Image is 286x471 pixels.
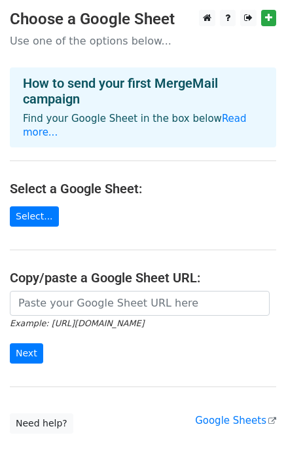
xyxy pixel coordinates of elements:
a: Select... [10,206,59,227]
small: Example: [URL][DOMAIN_NAME] [10,318,144,328]
p: Use one of the options below... [10,34,276,48]
input: Next [10,343,43,364]
a: Google Sheets [195,415,276,426]
p: Find your Google Sheet in the box below [23,112,263,140]
a: Read more... [23,113,247,138]
h3: Choose a Google Sheet [10,10,276,29]
input: Paste your Google Sheet URL here [10,291,270,316]
h4: Select a Google Sheet: [10,181,276,197]
a: Need help? [10,413,73,434]
h4: How to send your first MergeMail campaign [23,75,263,107]
h4: Copy/paste a Google Sheet URL: [10,270,276,286]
